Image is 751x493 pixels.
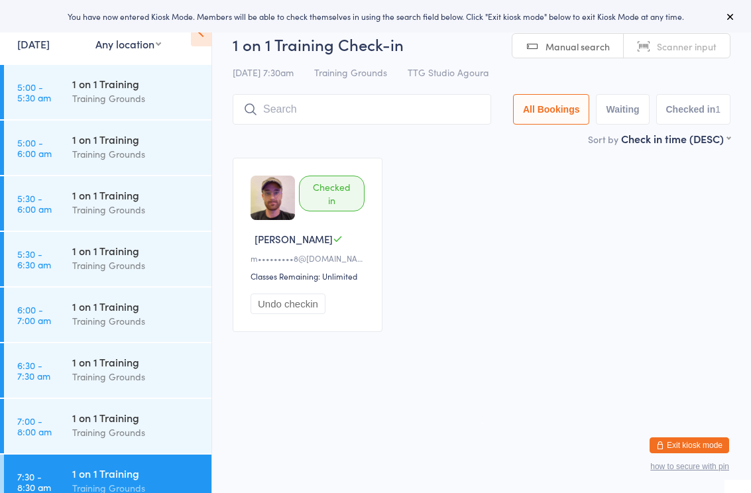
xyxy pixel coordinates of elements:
[17,471,51,492] time: 7:30 - 8:30 am
[251,252,369,264] div: m•••••••••8@[DOMAIN_NAME]
[4,288,211,342] a: 6:00 -7:00 am1 on 1 TrainingTraining Grounds
[299,176,365,211] div: Checked in
[72,91,200,106] div: Training Grounds
[4,65,211,119] a: 5:00 -5:30 am1 on 1 TrainingTraining Grounds
[715,104,721,115] div: 1
[72,202,200,217] div: Training Grounds
[72,146,200,162] div: Training Grounds
[4,176,211,231] a: 5:30 -6:00 am1 on 1 TrainingTraining Grounds
[4,343,211,398] a: 6:30 -7:30 am1 on 1 TrainingTraining Grounds
[72,299,200,313] div: 1 on 1 Training
[17,137,52,158] time: 5:00 - 6:00 am
[251,176,295,220] img: image1720652513.png
[72,76,200,91] div: 1 on 1 Training
[72,132,200,146] div: 1 on 1 Training
[17,415,52,437] time: 7:00 - 8:00 am
[72,258,200,273] div: Training Grounds
[546,40,610,53] span: Manual search
[251,294,325,314] button: Undo checkin
[72,188,200,202] div: 1 on 1 Training
[233,94,491,125] input: Search
[621,131,730,146] div: Check in time (DESC)
[4,121,211,175] a: 5:00 -6:00 am1 on 1 TrainingTraining Grounds
[588,133,618,146] label: Sort by
[255,232,333,246] span: [PERSON_NAME]
[596,94,649,125] button: Waiting
[17,193,52,214] time: 5:30 - 6:00 am
[17,36,50,51] a: [DATE]
[17,304,51,325] time: 6:00 - 7:00 am
[17,248,51,270] time: 5:30 - 6:30 am
[72,243,200,258] div: 1 on 1 Training
[650,462,729,471] button: how to secure with pin
[21,11,730,22] div: You have now entered Kiosk Mode. Members will be able to check themselves in using the search fie...
[314,66,387,79] span: Training Grounds
[408,66,489,79] span: TTG Studio Agoura
[72,410,200,425] div: 1 on 1 Training
[650,437,729,453] button: Exit kiosk mode
[72,425,200,440] div: Training Grounds
[17,82,51,103] time: 5:00 - 5:30 am
[72,466,200,480] div: 1 on 1 Training
[657,40,717,53] span: Scanner input
[251,270,369,282] div: Classes Remaining: Unlimited
[72,313,200,329] div: Training Grounds
[233,66,294,79] span: [DATE] 7:30am
[4,399,211,453] a: 7:00 -8:00 am1 on 1 TrainingTraining Grounds
[72,369,200,384] div: Training Grounds
[95,36,161,51] div: Any location
[513,94,590,125] button: All Bookings
[72,355,200,369] div: 1 on 1 Training
[233,33,730,55] h2: 1 on 1 Training Check-in
[656,94,731,125] button: Checked in1
[17,360,50,381] time: 6:30 - 7:30 am
[4,232,211,286] a: 5:30 -6:30 am1 on 1 TrainingTraining Grounds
